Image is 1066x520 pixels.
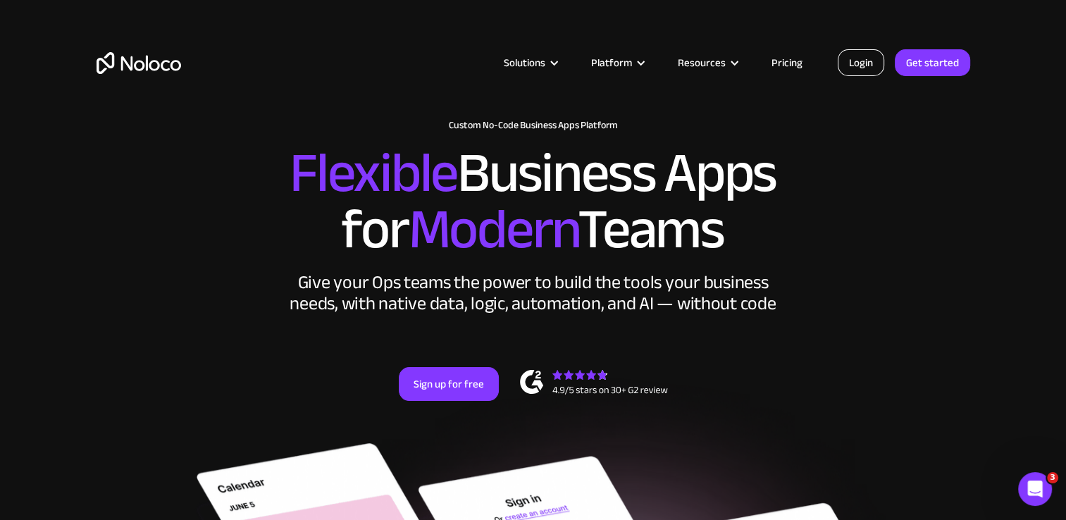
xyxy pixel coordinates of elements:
iframe: Intercom live chat [1018,472,1052,506]
span: Modern [408,177,578,282]
span: Flexible [290,120,457,225]
a: Login [838,49,884,76]
div: Platform [591,54,632,72]
h2: Business Apps for Teams [97,145,970,258]
div: Give your Ops teams the power to build the tools your business needs, with native data, logic, au... [287,272,780,314]
a: Get started [895,49,970,76]
div: Resources [678,54,726,72]
div: Solutions [486,54,574,72]
div: Platform [574,54,660,72]
span: 3 [1047,472,1058,483]
a: home [97,52,181,74]
div: Solutions [504,54,545,72]
a: Sign up for free [399,367,499,401]
div: Resources [660,54,754,72]
a: Pricing [754,54,820,72]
